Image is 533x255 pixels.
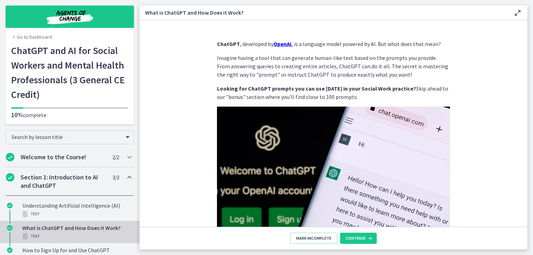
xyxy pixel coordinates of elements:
[28,8,112,25] img: Agents of Change
[11,43,128,102] h1: ChatGPT and AI for Social Workers and Mental Health Professionals (3 General CE Credit)
[7,225,13,231] i: Completed
[217,85,416,92] strong: Looking for ChatGPT prompts you can use [DATE] in your Social Work practice?
[145,8,502,17] h3: What is ChatGPT and How Does it Work?
[6,130,134,144] div: Search by lesson title
[6,153,14,161] i: Completed
[112,173,119,181] span: 3 / 3
[296,235,331,241] span: Mark Incomplete
[12,133,122,140] span: Search by lesson title
[22,201,131,218] div: Understanding Artificial Intelligence (AI)
[217,54,450,79] p: Imagine having a tool that can generate human-like text based on the prompts you provide. From an...
[217,40,450,48] p: , developed by , is a language model powered by AI. But what does that mean?
[6,173,14,181] i: Completed
[217,40,240,47] strong: ChatGPT
[217,84,450,101] p: Skip ahead to our "bonus" section where you'll find close to 100 prompts.
[273,40,292,47] a: OpenAI
[21,173,106,190] h2: Section 1: Introduction to AI and ChatGPT
[22,232,131,240] div: Text
[290,233,337,244] button: Mark Incomplete
[217,107,450,238] img: 1687710248919.jpg
[7,203,13,208] i: Completed
[7,247,13,253] i: Completed
[11,111,23,119] span: 10%
[112,153,119,161] span: 2 / 2
[346,235,366,241] span: Continue
[11,33,52,40] a: Go to Dashboard
[21,153,106,161] h2: Welcome to the Course!
[22,210,131,218] div: Text
[11,111,128,119] p: complete
[22,224,131,240] div: What is ChatGPT and How Does it Work?
[340,233,377,244] button: Continue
